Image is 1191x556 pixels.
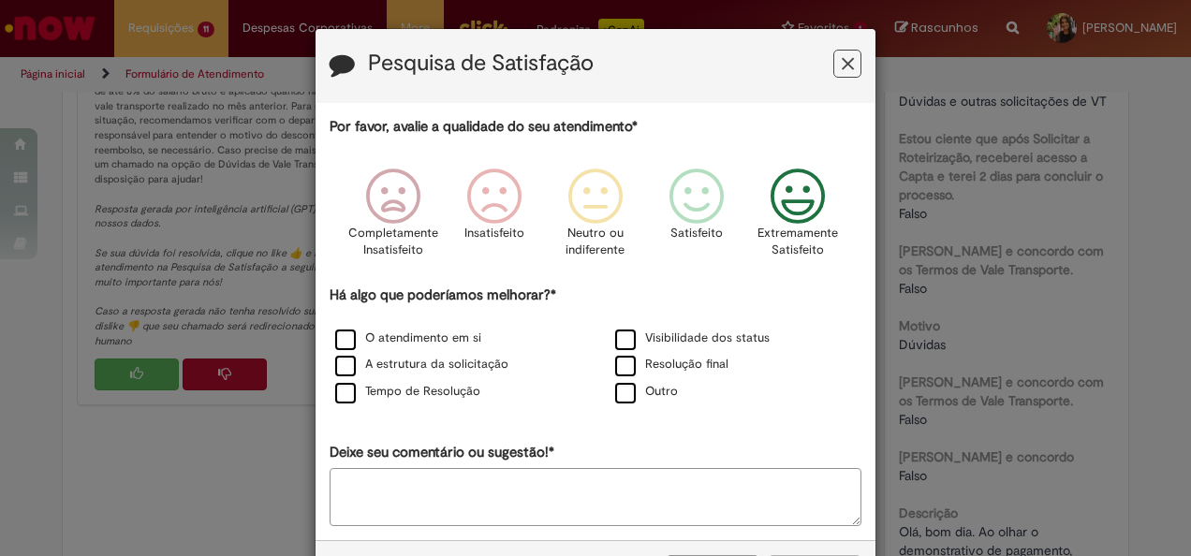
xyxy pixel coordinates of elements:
[447,154,542,283] div: Insatisfeito
[335,383,480,401] label: Tempo de Resolução
[345,154,440,283] div: Completamente Insatisfeito
[368,51,594,76] label: Pesquisa de Satisfação
[348,225,438,259] p: Completamente Insatisfeito
[757,225,838,259] p: Extremamente Satisfeito
[750,154,845,283] div: Extremamente Satisfeito
[615,356,728,373] label: Resolução final
[330,285,861,406] div: Há algo que poderíamos melhorar?*
[330,117,638,137] label: Por favor, avalie a qualidade do seu atendimento*
[335,356,508,373] label: A estrutura da solicitação
[330,443,554,462] label: Deixe seu comentário ou sugestão!*
[649,154,744,283] div: Satisfeito
[615,329,770,347] label: Visibilidade dos status
[464,225,524,242] p: Insatisfeito
[562,225,629,259] p: Neutro ou indiferente
[548,154,643,283] div: Neutro ou indiferente
[670,225,723,242] p: Satisfeito
[615,383,678,401] label: Outro
[335,329,481,347] label: O atendimento em si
